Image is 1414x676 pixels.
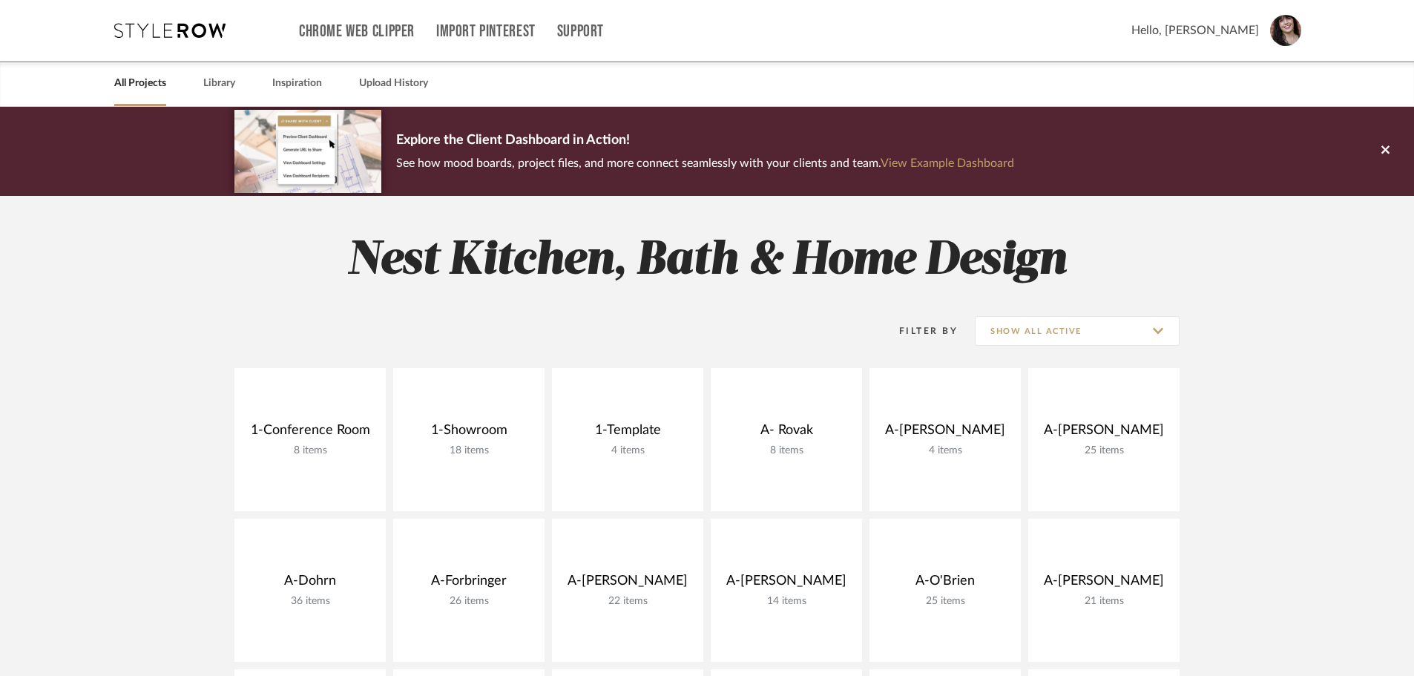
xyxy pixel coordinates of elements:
[405,595,533,608] div: 26 items
[1270,15,1301,46] img: avatar
[246,573,374,595] div: A-Dohrn
[405,444,533,457] div: 18 items
[557,25,604,38] a: Support
[723,422,850,444] div: A- Rovak
[723,444,850,457] div: 8 items
[881,573,1009,595] div: A-O'Brien
[881,595,1009,608] div: 25 items
[881,157,1014,169] a: View Example Dashboard
[436,25,536,38] a: Import Pinterest
[299,25,415,38] a: Chrome Web Clipper
[272,73,322,93] a: Inspiration
[234,110,381,192] img: d5d033c5-7b12-40c2-a960-1ecee1989c38.png
[723,595,850,608] div: 14 items
[564,444,691,457] div: 4 items
[1040,595,1168,608] div: 21 items
[1040,422,1168,444] div: A-[PERSON_NAME]
[1131,22,1259,39] span: Hello, [PERSON_NAME]
[564,422,691,444] div: 1-Template
[396,153,1014,174] p: See how mood boards, project files, and more connect seamlessly with your clients and team.
[723,573,850,595] div: A-[PERSON_NAME]
[173,233,1241,289] h2: Nest Kitchen, Bath & Home Design
[405,422,533,444] div: 1-Showroom
[405,573,533,595] div: A-Forbringer
[880,324,958,338] div: Filter By
[246,422,374,444] div: 1-Conference Room
[114,73,166,93] a: All Projects
[881,444,1009,457] div: 4 items
[564,595,691,608] div: 22 items
[1040,573,1168,595] div: A-[PERSON_NAME]
[396,129,1014,153] p: Explore the Client Dashboard in Action!
[246,444,374,457] div: 8 items
[203,73,235,93] a: Library
[881,422,1009,444] div: A-[PERSON_NAME]
[246,595,374,608] div: 36 items
[1040,444,1168,457] div: 25 items
[564,573,691,595] div: A-[PERSON_NAME]
[359,73,428,93] a: Upload History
